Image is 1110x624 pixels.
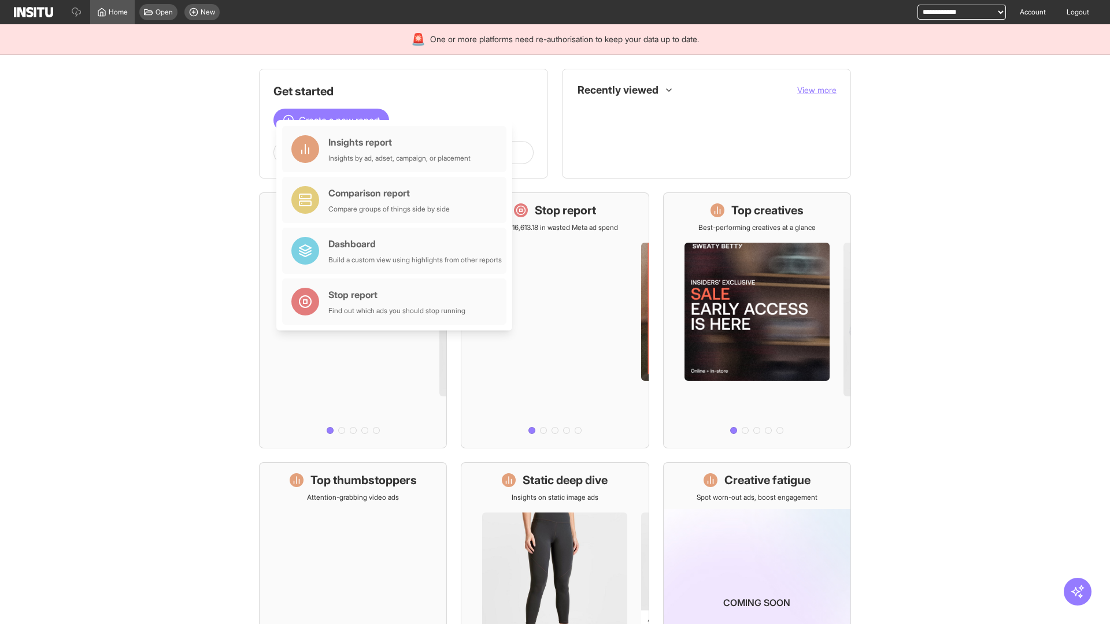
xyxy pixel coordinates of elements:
[663,192,851,448] a: Top creativesBest-performing creatives at a glance
[201,8,215,17] span: New
[156,8,173,17] span: Open
[328,186,450,200] div: Comparison report
[512,493,598,502] p: Insights on static image ads
[109,8,128,17] span: Home
[698,223,816,232] p: Best-performing creatives at a glance
[430,34,699,45] span: One or more platforms need re-authorisation to keep your data up to date.
[328,135,471,149] div: Insights report
[299,113,380,127] span: Create a new report
[523,472,608,488] h1: Static deep dive
[797,84,837,96] button: View more
[310,472,417,488] h1: Top thumbstoppers
[328,288,465,302] div: Stop report
[328,255,502,265] div: Build a custom view using highlights from other reports
[328,205,450,214] div: Compare groups of things side by side
[328,154,471,163] div: Insights by ad, adset, campaign, or placement
[259,192,447,448] a: What's live nowSee all active ads instantly
[491,223,618,232] p: Save £16,613.18 in wasted Meta ad spend
[14,7,53,17] img: Logo
[411,31,425,47] div: 🚨
[535,202,596,218] h1: Stop report
[328,237,502,251] div: Dashboard
[731,202,804,218] h1: Top creatives
[328,306,465,315] div: Find out which ads you should stop running
[273,109,389,132] button: Create a new report
[797,85,837,95] span: View more
[307,493,399,502] p: Attention-grabbing video ads
[273,83,534,99] h1: Get started
[461,192,649,448] a: Stop reportSave £16,613.18 in wasted Meta ad spend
